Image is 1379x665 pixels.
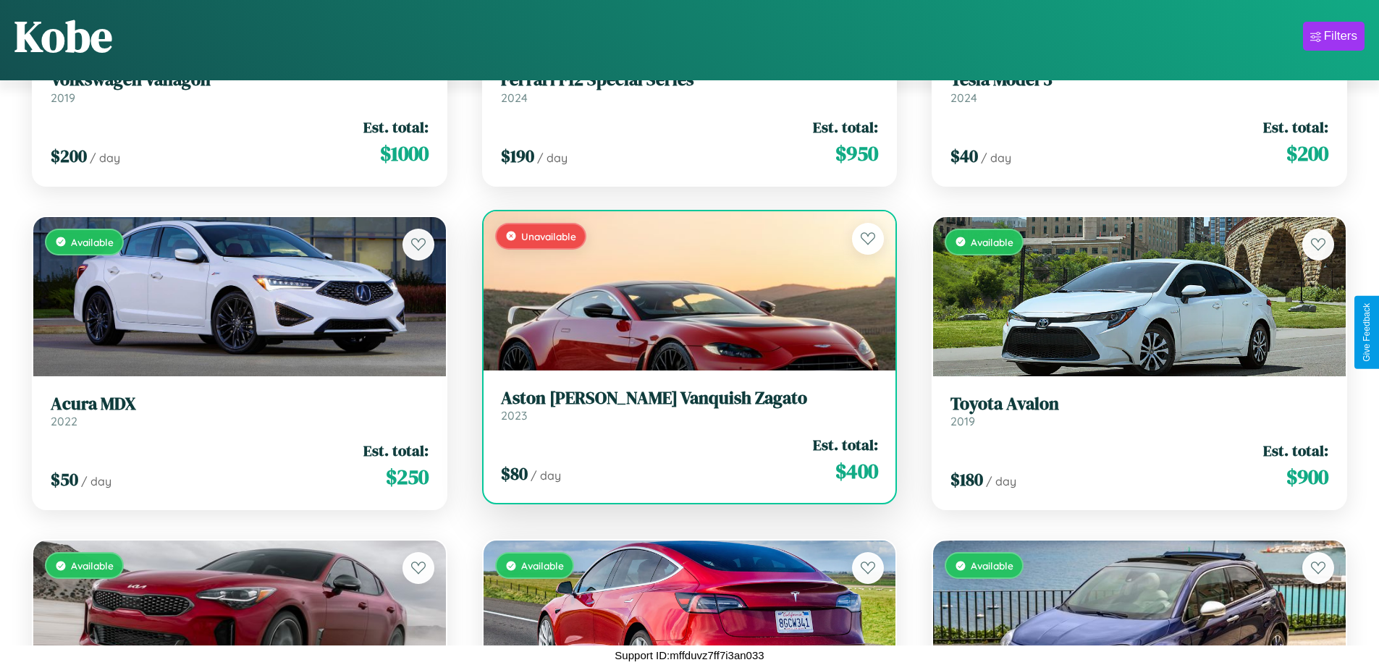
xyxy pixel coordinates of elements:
[363,440,429,461] span: Est. total:
[380,139,429,168] span: $ 1000
[51,90,75,105] span: 2019
[51,394,429,415] h3: Acura MDX
[14,7,112,66] h1: Kobe
[71,559,114,572] span: Available
[971,236,1013,248] span: Available
[386,462,429,491] span: $ 250
[950,69,1328,105] a: Tesla Model 32024
[1324,29,1357,43] div: Filters
[950,467,983,491] span: $ 180
[950,90,977,105] span: 2024
[51,414,77,428] span: 2022
[501,90,528,105] span: 2024
[521,559,564,572] span: Available
[51,69,429,105] a: Volkswagen Vanagon2019
[950,394,1328,415] h3: Toyota Avalon
[1263,117,1328,137] span: Est. total:
[1303,22,1365,51] button: Filters
[501,388,879,423] a: Aston [PERSON_NAME] Vanquish Zagato2023
[363,117,429,137] span: Est. total:
[950,69,1328,90] h3: Tesla Model 3
[501,69,879,90] h3: Ferrari F12 Special Series
[615,645,764,665] p: Support ID: mffduvz7ff7i3an033
[521,230,576,242] span: Unavailable
[531,468,561,483] span: / day
[1286,139,1328,168] span: $ 200
[981,151,1011,165] span: / day
[950,144,978,168] span: $ 40
[71,236,114,248] span: Available
[501,388,879,409] h3: Aston [PERSON_NAME] Vanquish Zagato
[813,434,878,455] span: Est. total:
[501,144,534,168] span: $ 190
[51,394,429,429] a: Acura MDX2022
[501,462,528,486] span: $ 80
[90,151,120,165] span: / day
[1362,303,1372,362] div: Give Feedback
[835,139,878,168] span: $ 950
[950,414,975,428] span: 2019
[51,467,78,491] span: $ 50
[501,69,879,105] a: Ferrari F12 Special Series2024
[51,69,429,90] h3: Volkswagen Vanagon
[537,151,568,165] span: / day
[835,457,878,486] span: $ 400
[950,394,1328,429] a: Toyota Avalon2019
[971,559,1013,572] span: Available
[81,474,111,488] span: / day
[51,144,87,168] span: $ 200
[1263,440,1328,461] span: Est. total:
[986,474,1016,488] span: / day
[1286,462,1328,491] span: $ 900
[813,117,878,137] span: Est. total:
[501,408,527,423] span: 2023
